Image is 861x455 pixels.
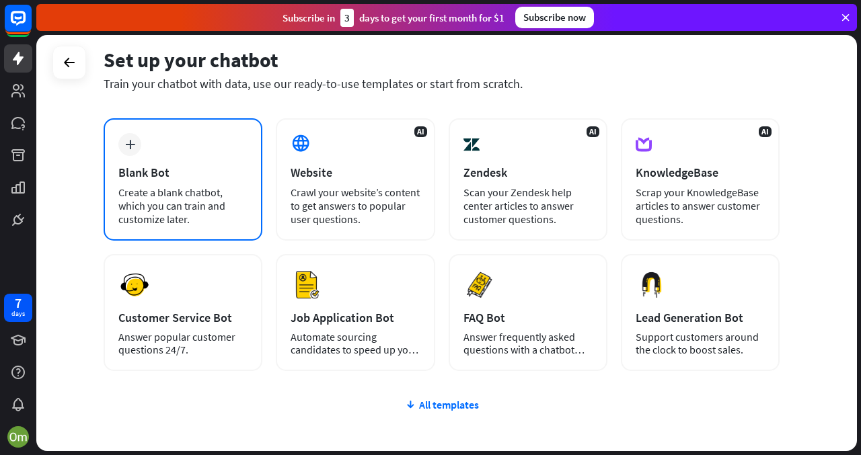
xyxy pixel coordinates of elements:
[291,331,420,356] div: Automate sourcing candidates to speed up your hiring process.
[291,310,420,325] div: Job Application Bot
[104,398,780,411] div: All templates
[104,76,780,91] div: Train your chatbot with data, use our ready-to-use templates or start from scratch.
[463,310,593,325] div: FAQ Bot
[118,185,248,226] div: Create a blank chatbot, which you can train and customize later.
[15,297,22,309] div: 7
[463,165,593,180] div: Zendesk
[587,126,599,137] span: AI
[125,140,135,149] i: plus
[414,126,427,137] span: AI
[759,126,772,137] span: AI
[283,9,504,27] div: Subscribe in days to get your first month for $1
[118,331,248,356] div: Answer popular customer questions 24/7.
[340,9,354,27] div: 3
[104,47,780,73] div: Set up your chatbot
[291,165,420,180] div: Website
[463,331,593,356] div: Answer frequently asked questions with a chatbot and save your time.
[291,185,420,226] div: Crawl your website’s content to get answers to popular user questions.
[4,294,32,322] a: 7 days
[636,310,765,325] div: Lead Generation Bot
[515,7,594,28] div: Subscribe now
[118,310,248,325] div: Customer Service Bot
[636,165,765,180] div: KnowledgeBase
[463,185,593,226] div: Scan your Zendesk help center articles to answer customer questions.
[11,5,51,46] button: Open LiveChat chat widget
[11,309,25,319] div: days
[636,331,765,356] div: Support customers around the clock to boost sales.
[636,185,765,226] div: Scrap your KnowledgeBase articles to answer customer questions.
[118,165,248,180] div: Blank Bot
